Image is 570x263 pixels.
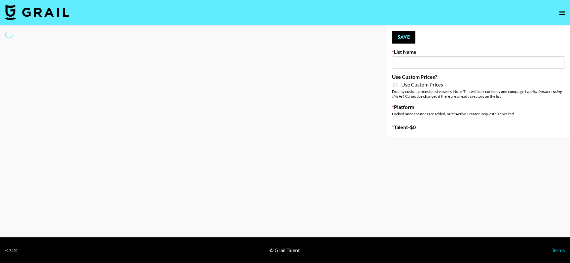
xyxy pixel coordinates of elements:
[392,89,565,99] div: Display custom prices to list viewers. Note: This will lock currency and campaign type . Cannot b...
[269,247,300,253] div: © Grail Talent
[401,81,443,88] span: Use Custom Prices
[392,104,565,110] label: Platform
[5,4,69,20] img: Grail Talent
[556,6,569,19] button: open drawer
[5,248,18,252] div: v 1.7.105
[392,31,415,44] button: Save
[392,49,565,55] label: List Name
[392,124,565,130] label: Talent - $ 0
[552,247,565,253] a: Terms
[392,74,565,80] label: Use Custom Prices?
[392,89,562,99] em: for bookers using this list
[392,111,565,116] div: Locked once creators are added, or if "Active Creator Request" is checked.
